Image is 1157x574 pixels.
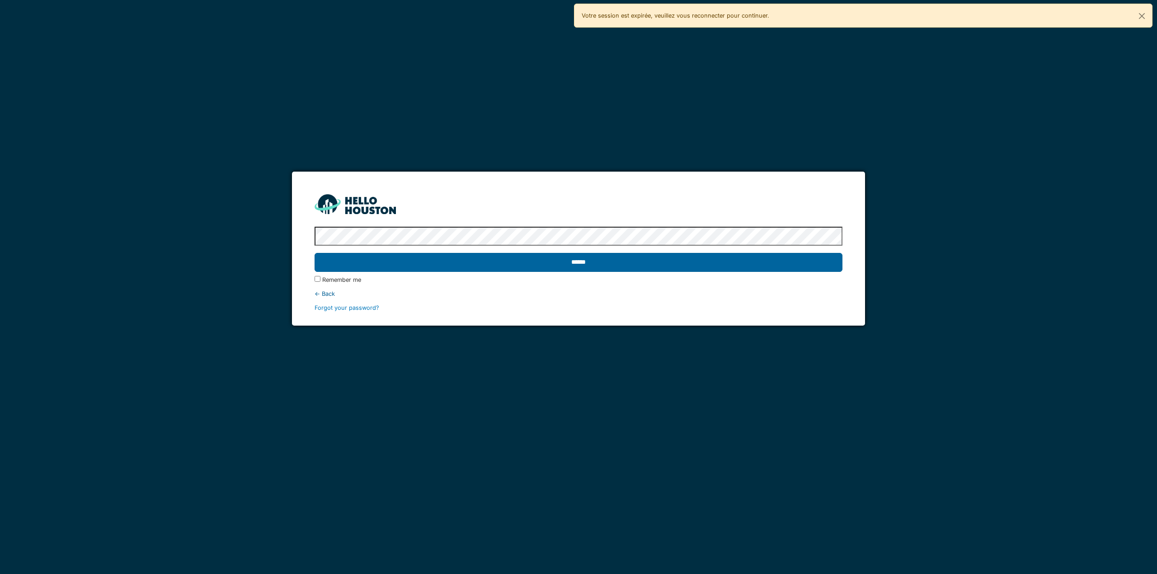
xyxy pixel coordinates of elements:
img: HH_line-BYnF2_Hg.png [315,194,396,214]
div: ← Back [315,289,842,298]
button: Close [1132,4,1152,28]
a: Forgot your password? [315,304,379,311]
div: Votre session est expirée, veuillez vous reconnecter pour continuer. [574,4,1152,28]
label: Remember me [322,275,361,284]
